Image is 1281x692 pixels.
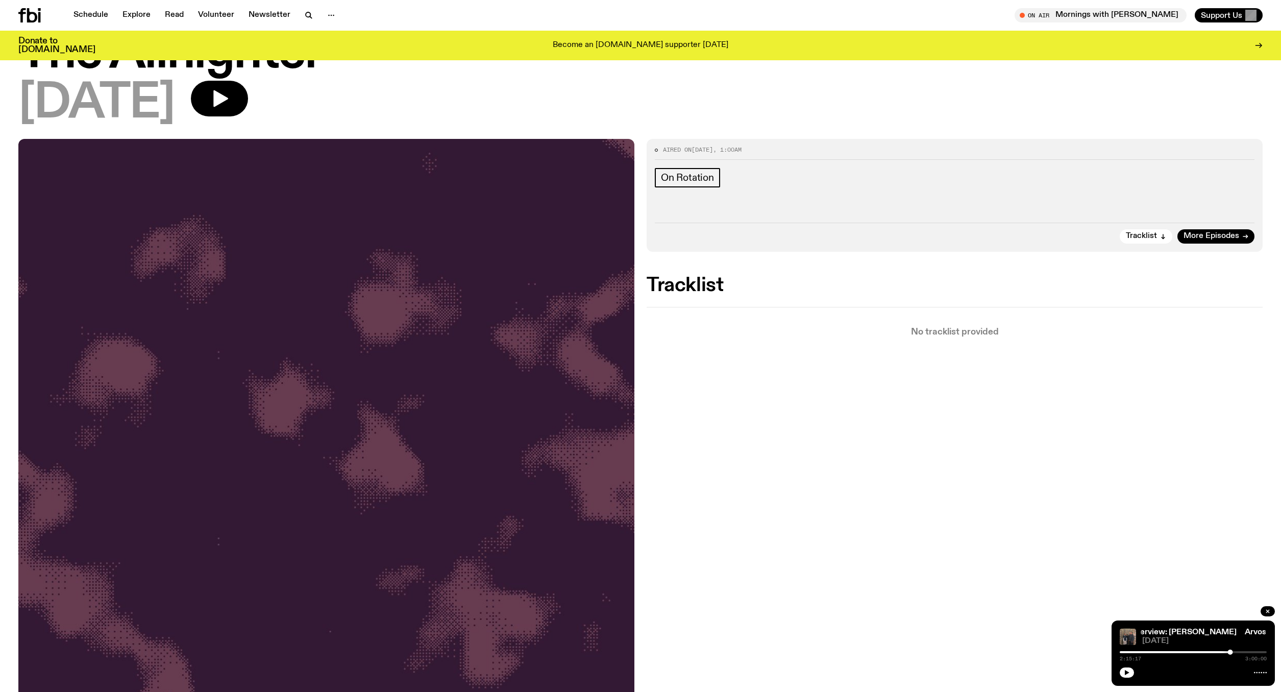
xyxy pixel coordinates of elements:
[647,276,1263,295] h2: Tracklist
[1012,628,1237,636] a: Arvos with [PERSON_NAME] ✩ Interview: [PERSON_NAME]
[661,172,714,183] span: On Rotation
[18,31,1263,77] h1: The Allnighter
[18,81,175,127] span: [DATE]
[553,41,728,50] p: Become an [DOMAIN_NAME] supporter [DATE]
[192,8,240,22] a: Volunteer
[67,8,114,22] a: Schedule
[1015,8,1187,22] button: On AirMornings with [PERSON_NAME]
[1120,629,1136,645] img: four people wearing black standing together in front of a wall of CDs
[655,168,720,187] a: On Rotation
[1195,8,1263,22] button: Support Us
[713,146,742,154] span: , 1:00am
[663,146,692,154] span: Aired on
[1120,656,1141,661] span: 2:15:17
[159,8,190,22] a: Read
[1142,637,1267,645] span: [DATE]
[1184,232,1239,240] span: More Episodes
[1120,229,1172,244] button: Tracklist
[647,328,1263,337] p: No tracklist provided
[1245,656,1267,661] span: 3:00:00
[1201,11,1242,20] span: Support Us
[1126,232,1157,240] span: Tracklist
[1177,229,1254,244] a: More Episodes
[116,8,157,22] a: Explore
[242,8,297,22] a: Newsletter
[18,37,95,54] h3: Donate to [DOMAIN_NAME]
[692,146,713,154] span: [DATE]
